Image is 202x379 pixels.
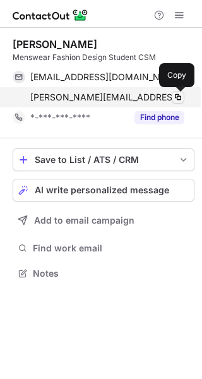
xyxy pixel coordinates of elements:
span: Find work email [33,243,189,254]
div: [PERSON_NAME] [13,38,97,51]
img: ContactOut v5.3.10 [13,8,88,23]
button: AI write personalized message [13,179,194,202]
span: [PERSON_NAME][EMAIL_ADDRESS][PERSON_NAME][DOMAIN_NAME] [30,92,184,103]
button: save-profile-one-click [13,148,194,171]
div: Save to List / ATS / CRM [35,155,172,165]
div: Menswear Fashion Design Student CSM [13,52,194,63]
span: [EMAIL_ADDRESS][DOMAIN_NAME] [30,71,175,83]
button: Reveal Button [134,111,184,124]
span: AI write personalized message [35,185,169,195]
button: Add to email campaign [13,209,194,232]
span: Add to email campaign [34,215,134,226]
button: Find work email [13,239,194,257]
button: Notes [13,265,194,282]
span: Notes [33,268,189,279]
